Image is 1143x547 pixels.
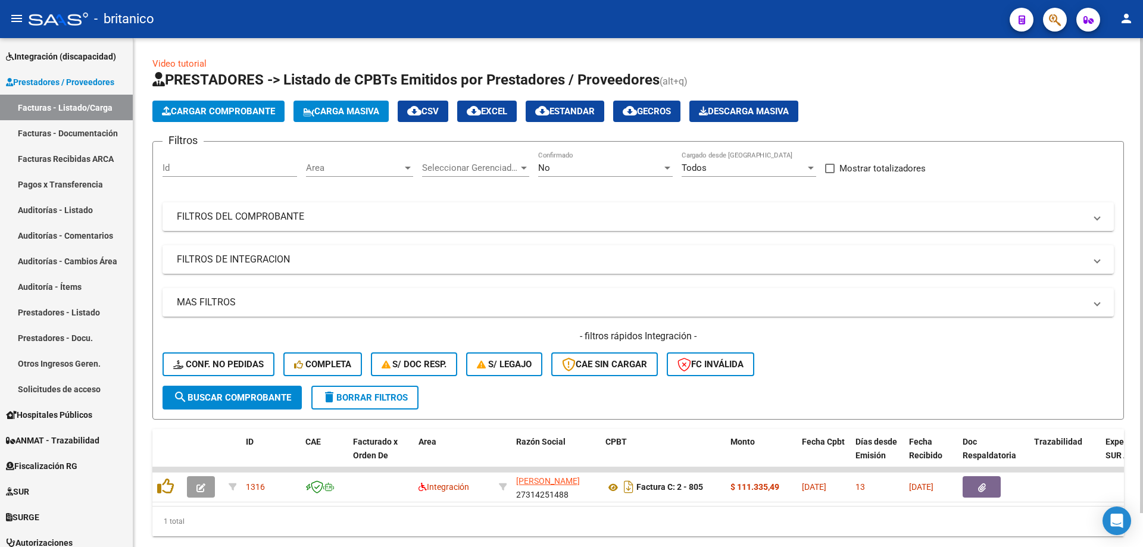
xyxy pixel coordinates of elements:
[1103,507,1131,535] div: Open Intercom Messenger
[535,106,595,117] span: Estandar
[516,437,566,446] span: Razón Social
[6,485,29,498] span: SUR
[414,429,494,482] datatable-header-cell: Area
[538,162,550,173] span: No
[163,202,1114,231] mat-expansion-panel-header: FILTROS DEL COMPROBANTE
[699,106,789,117] span: Descarga Masiva
[163,288,1114,317] mat-expansion-panel-header: MAS FILTROS
[730,437,755,446] span: Monto
[177,253,1085,266] mat-panel-title: FILTROS DE INTEGRACION
[419,437,436,446] span: Area
[667,352,754,376] button: FC Inválida
[726,429,797,482] datatable-header-cell: Monto
[636,483,703,492] strong: Factura C: 2 - 805
[303,106,379,117] span: Carga Masiva
[1119,11,1133,26] mat-icon: person
[6,50,116,63] span: Integración (discapacidad)
[909,482,933,492] span: [DATE]
[177,210,1085,223] mat-panel-title: FILTROS DEL COMPROBANTE
[457,101,517,122] button: EXCEL
[306,162,402,173] span: Area
[163,330,1114,343] h4: - filtros rápidos Integración -
[562,359,647,370] span: CAE SIN CARGAR
[621,477,636,496] i: Descargar documento
[6,76,114,89] span: Prestadores / Proveedores
[246,437,254,446] span: ID
[163,245,1114,274] mat-expansion-panel-header: FILTROS DE INTEGRACION
[689,101,798,122] app-download-masive: Descarga masiva de comprobantes (adjuntos)
[601,429,726,482] datatable-header-cell: CPBT
[526,101,604,122] button: Estandar
[467,104,481,118] mat-icon: cloud_download
[173,392,291,403] span: Buscar Comprobante
[605,437,627,446] span: CPBT
[855,437,897,460] span: Días desde Emisión
[802,482,826,492] span: [DATE]
[246,482,265,492] span: 1316
[322,390,336,404] mat-icon: delete
[94,6,154,32] span: - britanico
[660,76,688,87] span: (alt+q)
[152,507,1124,536] div: 1 total
[163,386,302,410] button: Buscar Comprobante
[398,101,448,122] button: CSV
[516,476,580,486] span: [PERSON_NAME]
[301,429,348,482] datatable-header-cell: CAE
[163,132,204,149] h3: Filtros
[10,11,24,26] mat-icon: menu
[152,101,285,122] button: Cargar Comprobante
[419,482,469,492] span: Integración
[677,359,744,370] span: FC Inválida
[311,386,419,410] button: Borrar Filtros
[730,482,779,492] strong: $ 111.335,49
[551,352,658,376] button: CAE SIN CARGAR
[407,104,421,118] mat-icon: cloud_download
[511,429,601,482] datatable-header-cell: Razón Social
[407,106,439,117] span: CSV
[348,429,414,482] datatable-header-cell: Facturado x Orden De
[305,437,321,446] span: CAE
[322,392,408,403] span: Borrar Filtros
[802,437,845,446] span: Fecha Cpbt
[613,101,680,122] button: Gecros
[6,408,92,421] span: Hospitales Públicos
[163,352,274,376] button: Conf. no pedidas
[152,71,660,88] span: PRESTADORES -> Listado de CPBTs Emitidos por Prestadores / Proveedores
[353,437,398,460] span: Facturado x Orden De
[477,359,532,370] span: S/ legajo
[6,434,99,447] span: ANMAT - Trazabilidad
[293,101,389,122] button: Carga Masiva
[623,104,637,118] mat-icon: cloud_download
[963,437,1016,460] span: Doc Respaldatoria
[283,352,362,376] button: Completa
[682,162,707,173] span: Todos
[1029,429,1101,482] datatable-header-cell: Trazabilidad
[855,482,865,492] span: 13
[6,511,39,524] span: SURGE
[839,161,926,176] span: Mostrar totalizadores
[516,474,596,499] div: 27314251488
[173,359,264,370] span: Conf. no pedidas
[294,359,351,370] span: Completa
[1034,437,1082,446] span: Trazabilidad
[382,359,447,370] span: S/ Doc Resp.
[623,106,671,117] span: Gecros
[535,104,549,118] mat-icon: cloud_download
[371,352,458,376] button: S/ Doc Resp.
[422,162,519,173] span: Seleccionar Gerenciador
[689,101,798,122] button: Descarga Masiva
[797,429,851,482] datatable-header-cell: Fecha Cpbt
[467,106,507,117] span: EXCEL
[958,429,1029,482] datatable-header-cell: Doc Respaldatoria
[241,429,301,482] datatable-header-cell: ID
[152,58,207,69] a: Video tutorial
[904,429,958,482] datatable-header-cell: Fecha Recibido
[177,296,1085,309] mat-panel-title: MAS FILTROS
[909,437,942,460] span: Fecha Recibido
[466,352,542,376] button: S/ legajo
[162,106,275,117] span: Cargar Comprobante
[851,429,904,482] datatable-header-cell: Días desde Emisión
[6,460,77,473] span: Fiscalización RG
[173,390,188,404] mat-icon: search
